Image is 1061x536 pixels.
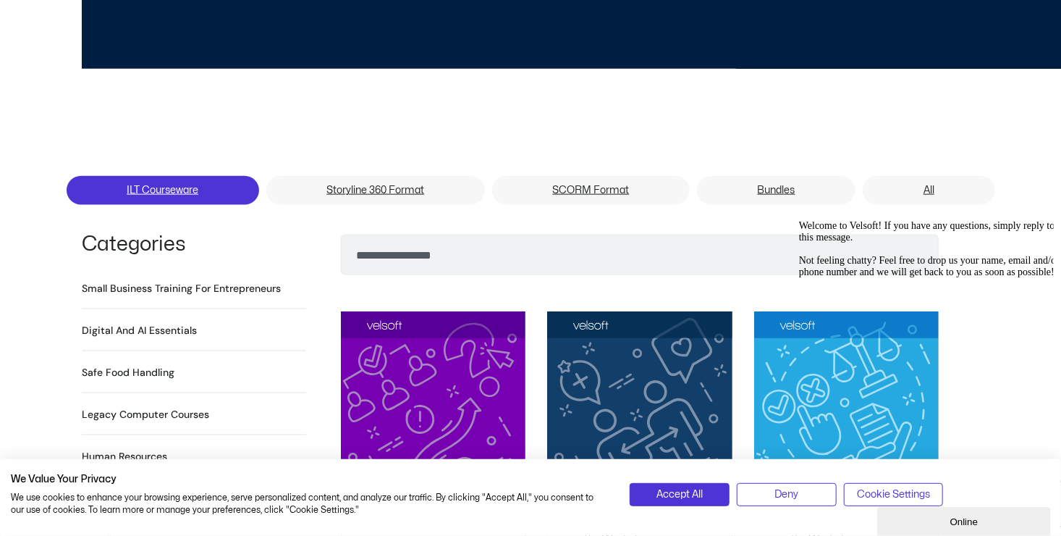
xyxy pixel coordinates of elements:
h2: We Value Your Privacy [11,473,608,486]
span: Welcome to Velsoft! If you have any questions, simply reply to this message. Not feeling chatty? ... [6,6,266,63]
button: Accept all cookies [630,483,730,506]
h2: Safe Food Handling [82,365,174,380]
a: Storyline 360 Format [266,176,485,205]
a: All [863,176,994,205]
a: Visit product category Legacy Computer Courses [82,407,209,422]
h2: Digital and AI Essentials [82,323,197,338]
a: Visit product category Safe Food Handling [82,365,174,380]
div: Welcome to Velsoft! If you have any questions, simply reply to this message.Not feeling chatty? F... [6,6,266,64]
h2: Legacy Computer Courses [82,407,209,422]
a: ILT Courseware [67,176,259,205]
nav: Menu [67,176,995,209]
iframe: chat widget [877,504,1054,536]
iframe: chat widget [793,214,1054,500]
a: SCORM Format [492,176,690,205]
a: Bundles [697,176,855,205]
h2: Small Business Training for Entrepreneurs [82,281,281,296]
span: Deny [774,487,798,503]
button: Deny all cookies [737,483,837,506]
h1: Categories [82,235,306,255]
span: Accept All [656,487,703,503]
p: We use cookies to enhance your browsing experience, serve personalized content, and analyze our t... [11,492,608,516]
a: Visit product category Digital and AI Essentials [82,323,197,338]
a: Visit product category Small Business Training for Entrepreneurs [82,281,281,296]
